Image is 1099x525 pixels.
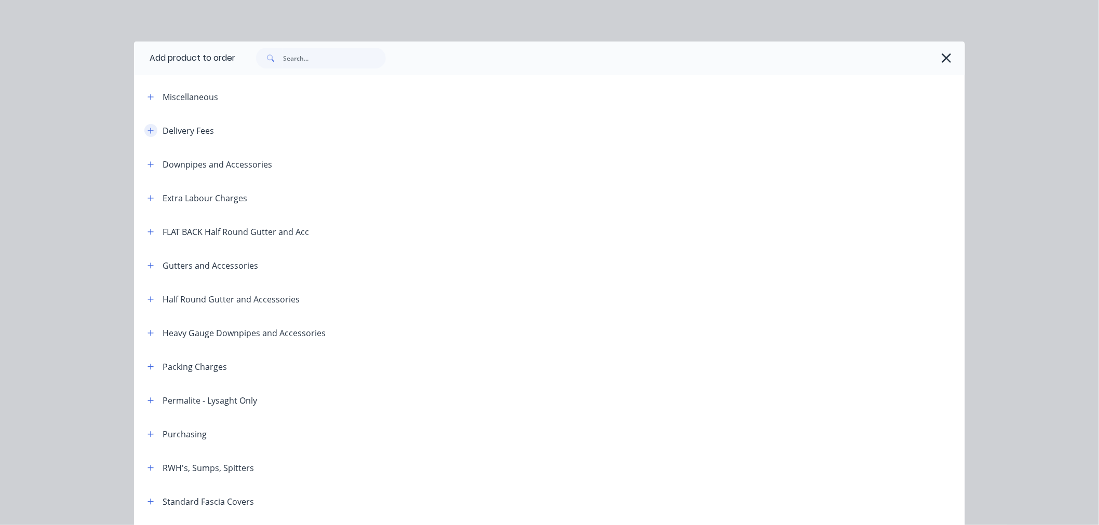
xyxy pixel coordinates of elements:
div: Downpipes and Accessories [163,158,272,171]
div: Miscellaneous [163,91,218,103]
div: Standard Fascia Covers [163,495,254,508]
div: Heavy Gauge Downpipes and Accessories [163,327,326,339]
div: Extra Labour Charges [163,192,247,204]
div: Half Round Gutter and Accessories [163,293,300,306]
input: Search... [283,48,386,68]
div: Packing Charges [163,361,227,373]
div: Gutters and Accessories [163,259,258,272]
div: Permalite - Lysaght Only [163,394,257,407]
div: RWH's, Sumps, Spitters [163,462,254,474]
div: Purchasing [163,428,207,440]
div: FLAT BACK Half Round Gutter and Acc [163,226,309,238]
div: Add product to order [134,42,235,75]
div: Delivery Fees [163,125,214,137]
